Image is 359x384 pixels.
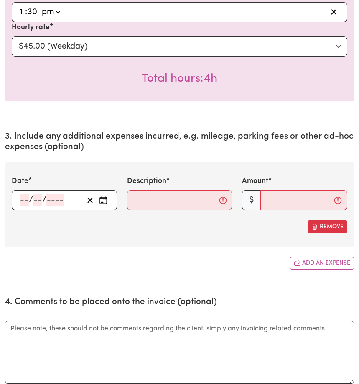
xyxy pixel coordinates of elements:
button: Remove this expense [308,220,347,233]
button: Add another expense [290,257,354,270]
input: -- [33,194,42,206]
button: Clear date [84,194,97,206]
input: -- [27,6,38,18]
span: : [25,8,27,17]
h2: 4. Comments to be placed onto the invoice (optional) [5,297,354,307]
label: Amount [242,176,268,187]
input: -- [20,6,25,18]
input: -- [20,194,29,206]
span: / [42,196,46,205]
input: ---- [46,194,64,206]
span: Total hours worked: 4 hours [142,73,217,85]
label: Description [127,176,166,187]
label: Hourly rate [12,22,50,33]
span: $ [242,190,261,210]
label: Date [12,176,28,187]
span: / [29,196,33,205]
h2: 3. Include any additional expenses incurred, e.g. mileage, parking fees or other ad-hoc expenses ... [5,131,354,152]
button: Enter the date of expense [97,194,110,206]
